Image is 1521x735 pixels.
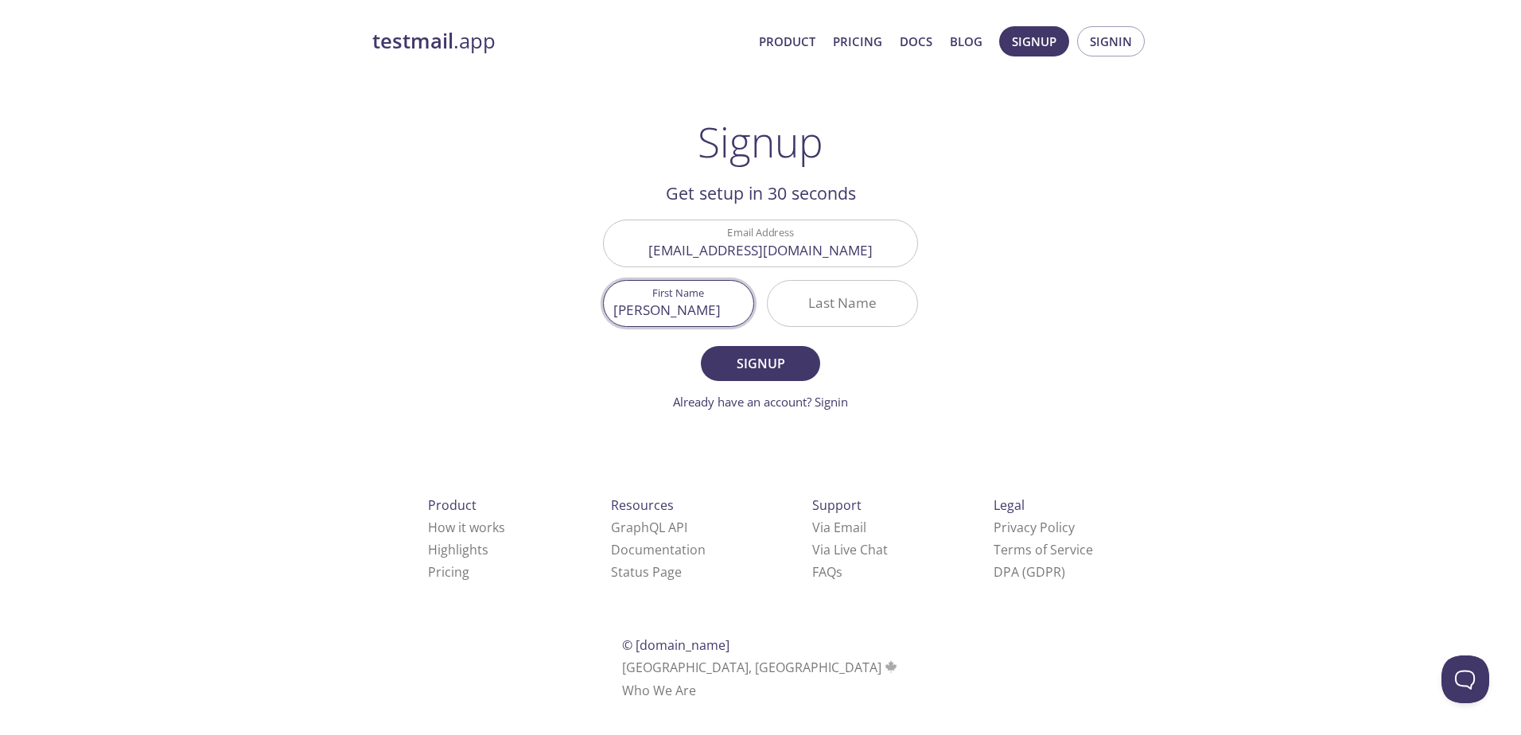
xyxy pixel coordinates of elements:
[812,563,842,581] a: FAQ
[428,519,505,536] a: How it works
[622,659,900,676] span: [GEOGRAPHIC_DATA], [GEOGRAPHIC_DATA]
[812,519,866,536] a: Via Email
[428,541,488,558] a: Highlights
[999,26,1069,56] button: Signup
[812,541,888,558] a: Via Live Chat
[718,352,803,375] span: Signup
[836,563,842,581] span: s
[759,31,815,52] a: Product
[698,118,823,165] h1: Signup
[812,496,862,514] span: Support
[428,563,469,581] a: Pricing
[701,346,820,381] button: Signup
[611,496,674,514] span: Resources
[950,31,982,52] a: Blog
[603,180,918,207] h2: Get setup in 30 seconds
[622,682,696,699] a: Who We Are
[994,563,1065,581] a: DPA (GDPR)
[900,31,932,52] a: Docs
[994,541,1093,558] a: Terms of Service
[611,563,682,581] a: Status Page
[1012,31,1056,52] span: Signup
[1077,26,1145,56] button: Signin
[994,519,1075,536] a: Privacy Policy
[622,636,729,654] span: © [DOMAIN_NAME]
[1090,31,1132,52] span: Signin
[372,28,746,55] a: testmail.app
[372,27,453,55] strong: testmail
[994,496,1025,514] span: Legal
[1441,655,1489,703] iframe: Help Scout Beacon - Open
[428,496,477,514] span: Product
[673,394,848,410] a: Already have an account? Signin
[611,541,706,558] a: Documentation
[833,31,882,52] a: Pricing
[611,519,687,536] a: GraphQL API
